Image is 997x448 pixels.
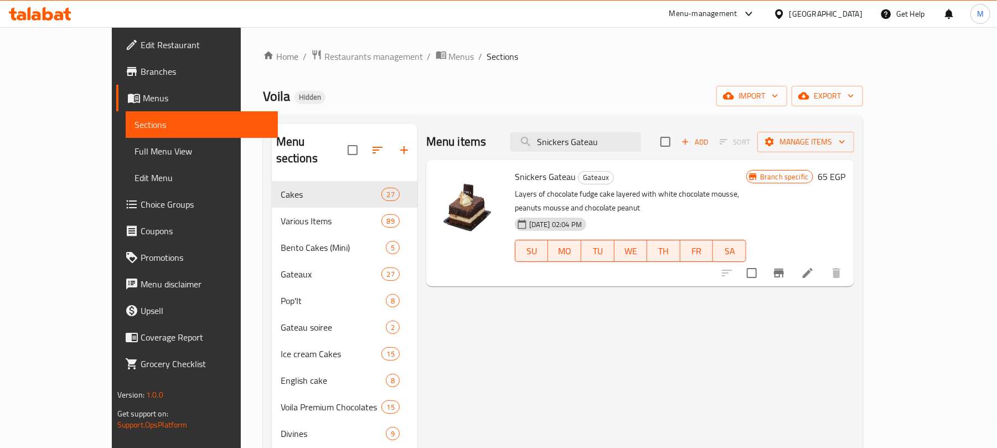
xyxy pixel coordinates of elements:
button: WE [614,240,648,262]
input: search [510,132,641,152]
span: English cake [281,374,386,387]
a: Restaurants management [311,49,423,64]
button: TU [581,240,614,262]
div: items [381,267,399,281]
div: [GEOGRAPHIC_DATA] [789,8,862,20]
span: SU [520,243,544,259]
div: items [386,241,400,254]
span: 89 [382,216,399,226]
span: Branches [141,65,270,78]
li: / [479,50,483,63]
span: SA [717,243,742,259]
span: Branch specific [756,172,813,182]
span: 15 [382,349,399,359]
span: Menus [449,50,474,63]
button: Branch-specific-item [766,260,792,286]
a: Menus [116,85,278,111]
div: English cake8 [272,367,417,394]
button: delete [823,260,850,286]
div: items [381,347,399,361]
div: Ice cream Cakes15 [272,341,417,367]
span: Full Menu View [135,145,270,158]
button: SA [713,240,746,262]
span: 9 [386,429,399,439]
a: Menu disclaimer [116,271,278,297]
div: Menu-management [669,7,737,20]
span: Bento Cakes (Mini) [281,241,386,254]
span: Sections [135,118,270,131]
div: Bento Cakes (Mini)5 [272,234,417,261]
span: import [725,89,778,103]
span: Select section first [712,133,757,151]
h6: 65 EGP [818,169,845,184]
span: Menus [143,91,270,105]
span: WE [619,243,643,259]
div: items [386,374,400,387]
span: Voila Premium Chocolates [281,400,382,414]
a: Choice Groups [116,191,278,218]
a: Support.OpsPlatform [117,418,188,432]
span: Select section [654,130,677,153]
span: TU [586,243,610,259]
div: Divines9 [272,420,417,447]
span: Select all sections [341,138,364,162]
span: Select to update [740,261,763,285]
p: Layers of chocolate fudge cake layered with white chocolate mousse, peanuts mousse and chocolate ... [515,187,746,215]
div: Voila Premium Chocolates15 [272,394,417,420]
a: Sections [126,111,278,138]
span: Edit Restaurant [141,38,270,52]
span: Sort sections [364,137,391,163]
span: 2 [386,322,399,333]
span: Pop'It [281,294,386,307]
button: MO [548,240,581,262]
span: Restaurants management [324,50,423,63]
li: / [427,50,431,63]
div: items [386,427,400,440]
a: Full Menu View [126,138,278,164]
a: Edit Restaurant [116,32,278,58]
span: Divines [281,427,386,440]
span: Sections [487,50,519,63]
div: Gateaux27 [272,261,417,287]
h2: Menu items [426,133,487,150]
span: Grocery Checklist [141,357,270,370]
span: Gateaux [578,171,613,184]
a: Home [263,50,298,63]
span: Gateaux [281,267,382,281]
div: Gateau soiree2 [272,314,417,341]
span: Choice Groups [141,198,270,211]
button: export [792,86,863,106]
span: Manage items [766,135,845,149]
span: Ice cream Cakes [281,347,382,361]
span: M [977,8,984,20]
div: Gateaux [578,171,614,184]
span: 8 [386,296,399,306]
span: Gateau soiree [281,321,386,334]
span: Edit Menu [135,171,270,184]
span: [DATE] 02:04 PM [525,219,586,230]
span: Cakes [281,188,382,201]
a: Upsell [116,297,278,324]
div: items [386,321,400,334]
span: TH [652,243,676,259]
div: Various Items89 [272,208,417,234]
span: 5 [386,243,399,253]
span: Promotions [141,251,270,264]
a: Grocery Checklist [116,351,278,377]
span: 8 [386,375,399,386]
div: Pop'It8 [272,287,417,314]
div: items [381,188,399,201]
button: TH [647,240,680,262]
span: Coupons [141,224,270,238]
img: Snickers Gateau [435,169,506,240]
span: 15 [382,402,399,413]
button: Manage items [757,132,854,152]
div: items [381,400,399,414]
span: 1.0.0 [146,388,163,402]
button: SU [515,240,549,262]
span: 27 [382,269,399,280]
a: Edit menu item [801,266,814,280]
span: Upsell [141,304,270,317]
